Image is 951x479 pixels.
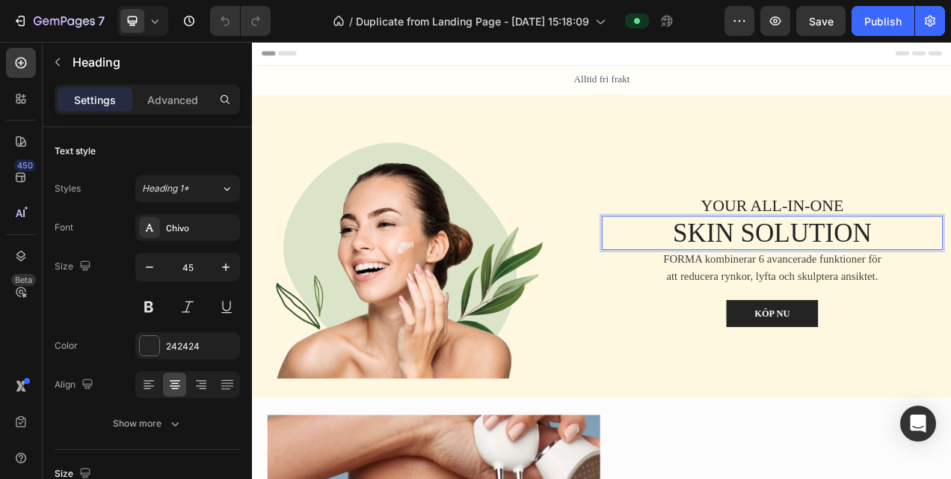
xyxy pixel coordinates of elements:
[796,6,846,36] button: Save
[147,92,198,108] p: Advanced
[210,6,271,36] div: Undo/Redo
[55,339,78,353] div: Color
[74,92,116,108] p: Settings
[73,53,234,71] p: Heading
[55,257,94,277] div: Size
[142,182,189,195] span: Heading 1*
[166,340,236,353] div: 242424
[644,340,690,358] p: KÖP NU
[14,159,36,171] div: 450
[166,222,236,235] div: Chivo
[113,416,182,431] div: Show more
[450,225,884,266] p: SKIN SOLUTION
[450,198,884,223] p: YOUR ALL-IN-ONE
[98,12,105,30] p: 7
[55,375,96,395] div: Align
[6,6,111,36] button: 7
[809,15,834,28] span: Save
[252,42,951,479] iframe: Design area
[55,144,96,158] div: Text style
[449,224,886,267] h1: Rich Text Editor. Editing area: main
[356,13,589,29] span: Duplicate from Landing Page - [DATE] 15:18:09
[55,221,73,234] div: Font
[852,6,914,36] button: Publish
[900,406,936,442] div: Open Intercom Messenger
[864,13,902,29] div: Publish
[609,332,726,366] a: KÖP NU
[11,274,36,286] div: Beta
[135,175,240,202] button: Heading 1*
[525,269,810,311] p: FORMA kombinerar 6 avancerade funktioner för att reducera rynkor, lyfta och skulptera ansiktet.
[55,410,240,437] button: Show more
[449,196,886,225] h1: Rich Text Editor. Editing area: main
[55,182,81,195] div: Styles
[349,13,353,29] span: /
